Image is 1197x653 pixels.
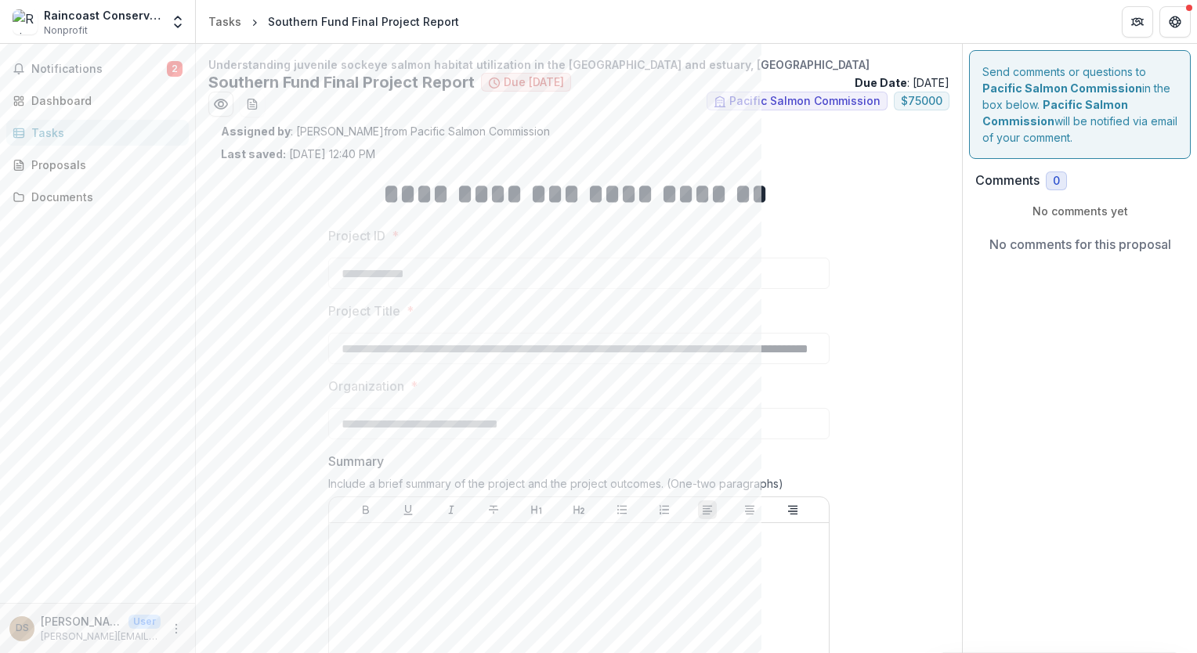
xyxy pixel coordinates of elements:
[221,146,375,162] p: [DATE] 12:40 PM
[855,74,949,91] p: : [DATE]
[1159,6,1191,38] button: Get Help
[240,92,265,117] button: download-word-button
[729,95,881,108] span: Pacific Salmon Commission
[167,619,186,638] button: More
[128,615,161,629] p: User
[613,500,631,519] button: Bullet List
[6,152,189,178] a: Proposals
[44,23,88,38] span: Nonprofit
[31,124,176,141] div: Tasks
[16,623,29,633] div: Dave Scott
[655,500,674,519] button: Ordered List
[221,124,291,138] strong: Assigned by
[570,500,588,519] button: Heading 2
[356,500,375,519] button: Bold
[6,56,189,81] button: Notifications2
[1122,6,1153,38] button: Partners
[328,377,404,395] p: Organization
[504,76,564,89] span: Due [DATE]
[6,184,189,210] a: Documents
[208,73,475,92] h2: Southern Fund Final Project Report
[202,10,248,33] a: Tasks
[328,477,830,496] div: Include a brief summary of the project and the project outcomes. (One-two paragraphs)
[982,98,1128,128] strong: Pacific Salmon Commission
[221,147,286,161] strong: Last saved:
[31,157,176,173] div: Proposals
[328,301,400,320] p: Project Title
[31,189,176,205] div: Documents
[268,13,459,30] div: Southern Fund Final Project Report
[208,92,233,117] button: Preview 974079c6-1a7b-489f-a9fd-73cb5f848df9.pdf
[975,173,1040,188] h2: Comments
[31,63,167,76] span: Notifications
[783,500,802,519] button: Align Right
[202,10,465,33] nav: breadcrumb
[208,13,241,30] div: Tasks
[982,81,1142,95] strong: Pacific Salmon Commission
[442,500,461,519] button: Italicize
[484,500,503,519] button: Strike
[44,7,161,23] div: Raincoast Conservation Foundation
[6,120,189,146] a: Tasks
[41,613,122,630] p: [PERSON_NAME]
[975,203,1184,219] p: No comments yet
[328,452,384,471] p: Summary
[167,6,189,38] button: Open entity switcher
[698,500,717,519] button: Align Left
[167,61,183,77] span: 2
[399,500,418,519] button: Underline
[31,92,176,109] div: Dashboard
[221,123,937,139] p: : [PERSON_NAME] from Pacific Salmon Commission
[740,500,759,519] button: Align Center
[989,235,1171,254] p: No comments for this proposal
[328,226,385,245] p: Project ID
[13,9,38,34] img: Raincoast Conservation Foundation
[41,630,161,644] p: [PERSON_NAME][EMAIL_ADDRESS][DOMAIN_NAME]
[6,88,189,114] a: Dashboard
[901,95,942,108] span: $ 75000
[969,50,1191,159] div: Send comments or questions to in the box below. will be notified via email of your comment.
[208,56,949,73] p: Understanding juvenile sockeye salmon habitat utilization in the [GEOGRAPHIC_DATA] and estuary, [...
[527,500,546,519] button: Heading 1
[855,76,907,89] strong: Due Date
[1053,175,1060,188] span: 0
